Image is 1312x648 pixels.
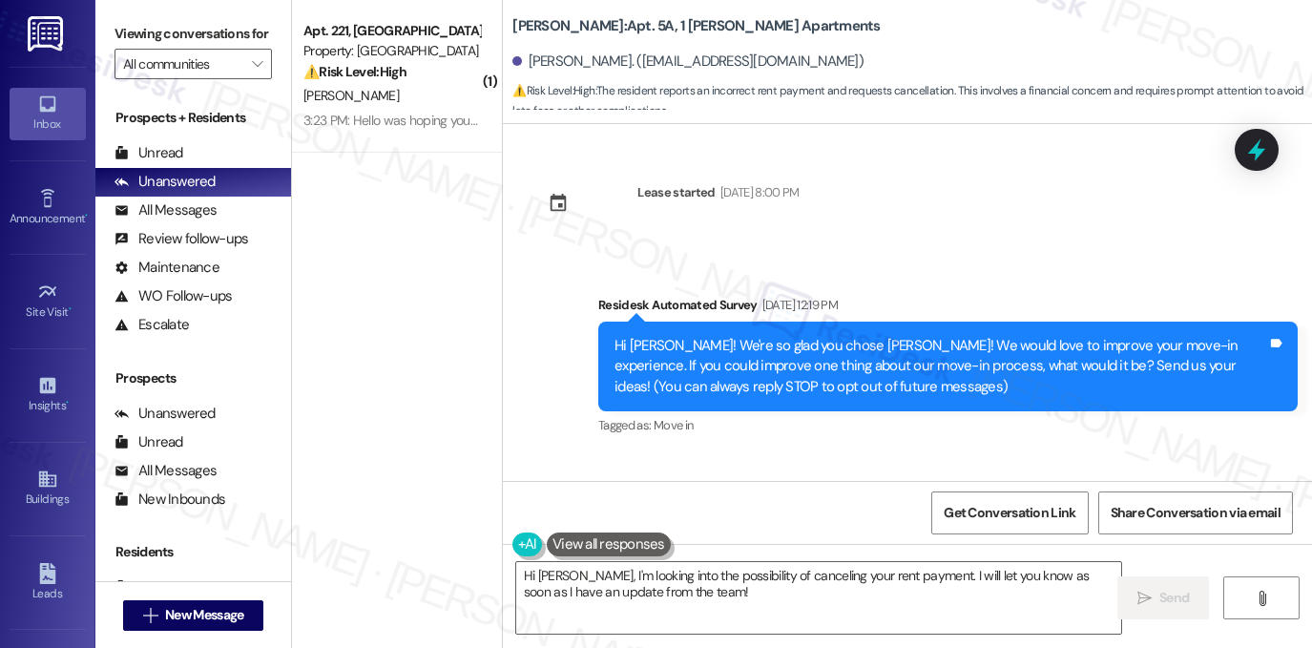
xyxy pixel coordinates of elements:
div: Maintenance [115,258,219,278]
div: Unanswered [115,172,216,192]
a: Leads [10,557,86,609]
div: Apt. 221, [GEOGRAPHIC_DATA] [303,21,480,41]
i:  [1255,591,1269,606]
a: Inbox [10,88,86,139]
span: • [69,303,72,316]
i:  [252,56,262,72]
b: [PERSON_NAME]: Apt. 5A, 1 [PERSON_NAME] Apartments [512,16,880,36]
div: Unread [115,577,183,597]
div: Review follow-ups [115,229,248,249]
a: Site Visit • [10,276,86,327]
span: • [85,209,88,222]
div: [DATE] 8:00 PM [716,182,800,202]
div: Unanswered [115,404,216,424]
span: Send [1159,588,1189,608]
div: Unread [115,432,183,452]
span: • [66,396,69,409]
button: Get Conversation Link [931,491,1088,534]
span: : The resident reports an incorrect rent payment and requests cancellation. This involves a finan... [512,81,1312,122]
button: Share Conversation via email [1098,491,1293,534]
strong: ⚠️ Risk Level: High [512,83,594,98]
i:  [1137,591,1152,606]
div: Escalate [115,315,189,335]
div: Lease started [637,182,716,202]
span: New Message [165,605,243,625]
img: ResiDesk Logo [28,16,67,52]
div: Hi [PERSON_NAME]! We're so glad you chose [PERSON_NAME]! We would love to improve your move-in ex... [614,336,1267,397]
div: Property: [GEOGRAPHIC_DATA] [303,41,480,61]
div: 3:23 PM: Hello was hoping you could give me an update on the water shutoff, water seems to work b... [303,112,1061,129]
div: New Inbounds [115,490,225,510]
span: Move in [654,417,693,433]
div: All Messages [115,200,217,220]
a: Buildings [10,463,86,514]
div: Unread [115,143,183,163]
div: All Messages [115,461,217,481]
a: Insights • [10,369,86,421]
label: Viewing conversations for [115,19,272,49]
button: Send [1117,576,1210,619]
div: Prospects [95,368,291,388]
input: All communities [123,49,241,79]
div: Tagged as: [598,411,1298,439]
div: [PERSON_NAME]. ([EMAIL_ADDRESS][DOMAIN_NAME]) [512,52,864,72]
textarea: Hi [PERSON_NAME], I'm looking into the possibility of canceling your rent payment. I will let you... [516,562,1121,634]
button: New Message [123,600,264,631]
div: Residents [95,542,291,562]
span: Share Conversation via email [1111,503,1281,523]
strong: ⚠️ Risk Level: High [303,63,406,80]
div: WO Follow-ups [115,286,232,306]
i:  [143,608,157,623]
div: Prospects + Residents [95,108,291,128]
div: [DATE] 12:19 PM [758,295,838,315]
span: [PERSON_NAME] [303,87,399,104]
span: Get Conversation Link [944,503,1075,523]
div: Residesk Automated Survey [598,295,1298,322]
